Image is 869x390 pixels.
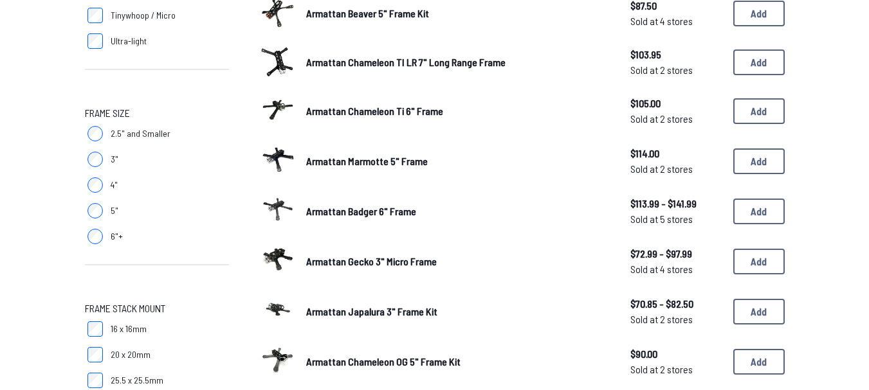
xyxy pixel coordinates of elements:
[630,362,723,377] span: Sold at 2 stores
[260,91,296,131] a: image
[111,204,118,217] span: 5"
[630,346,723,362] span: $90.00
[306,105,443,117] span: Armattan Chameleon Ti 6" Frame
[306,154,610,169] a: Armattan Marmotte 5" Frame
[260,292,296,328] img: image
[260,141,296,181] a: image
[306,205,416,217] span: Armattan Badger 6" Frame
[111,35,147,48] span: Ultra-light
[306,305,437,317] span: Armattan Japalura 3" Frame Kit
[733,199,785,224] button: Add
[87,229,103,244] input: 6"+
[630,111,723,127] span: Sold at 2 stores
[87,347,103,362] input: 20 x 20mm
[733,299,785,324] button: Add
[306,6,610,21] a: Armattan Beaver 5" Frame Kit
[260,342,296,382] a: image
[630,211,723,227] span: Sold at 5 stores
[260,191,296,231] a: image
[630,13,723,29] span: Sold at 4 stores
[733,249,785,274] button: Add
[87,203,103,218] input: 5"
[630,246,723,261] span: $72.99 - $97.99
[306,155,428,167] span: Armattan Marmotte 5" Frame
[630,62,723,78] span: Sold at 2 stores
[87,126,103,141] input: 2.5" and Smaller
[306,355,461,368] span: Armattan Chameleon OG 5" Frame Kit
[306,103,610,119] a: Armattan Chameleon Ti 6" Frame
[111,374,163,387] span: 25.5 x 25.5mm
[306,255,437,267] span: Armattan Gecko 3" Micro Frame
[260,342,296,378] img: image
[630,96,723,111] span: $105.00
[630,261,723,277] span: Sold at 4 stores
[733,148,785,174] button: Add
[630,312,723,327] span: Sold at 2 stores
[87,373,103,388] input: 25.5 x 25.5mm
[733,349,785,375] button: Add
[85,105,130,121] span: Frame Size
[260,91,296,127] img: image
[306,204,610,219] a: Armattan Badger 6" Frame
[111,179,118,191] span: 4"
[260,44,296,81] a: image
[306,304,610,319] a: Armattan Japalura 3" Frame Kit
[87,33,103,49] input: Ultra-light
[306,56,506,68] span: Armattan Chameleon TI LR 7" Long Range Frame
[733,98,785,124] button: Add
[630,196,723,211] span: $113.99 - $141.99
[260,242,296,281] a: image
[260,141,296,177] img: image
[260,191,296,227] img: image
[306,7,429,19] span: Armattan Beaver 5" Frame Kit
[260,242,296,278] img: image
[306,254,610,269] a: Armattan Gecko 3" Micro Frame
[87,321,103,337] input: 16 x 16mm
[733,49,785,75] button: Add
[630,161,723,177] span: Sold at 2 stores
[306,55,610,70] a: Armattan Chameleon TI LR 7" Long Range Frame
[111,127,170,140] span: 2.5" and Smaller
[87,8,103,23] input: Tinywhoop / Micro
[260,292,296,332] a: image
[306,354,610,369] a: Armattan Chameleon OG 5" Frame Kit
[85,301,165,316] span: Frame Stack Mount
[111,9,176,22] span: Tinywhoop / Micro
[111,153,118,166] span: 3"
[111,348,151,361] span: 20 x 20mm
[111,323,147,335] span: 16 x 16mm
[260,46,296,77] img: image
[87,152,103,167] input: 3"
[630,296,723,312] span: $70.85 - $82.50
[630,47,723,62] span: $103.95
[87,177,103,193] input: 4"
[111,230,123,243] span: 6"+
[733,1,785,26] button: Add
[630,146,723,161] span: $114.00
